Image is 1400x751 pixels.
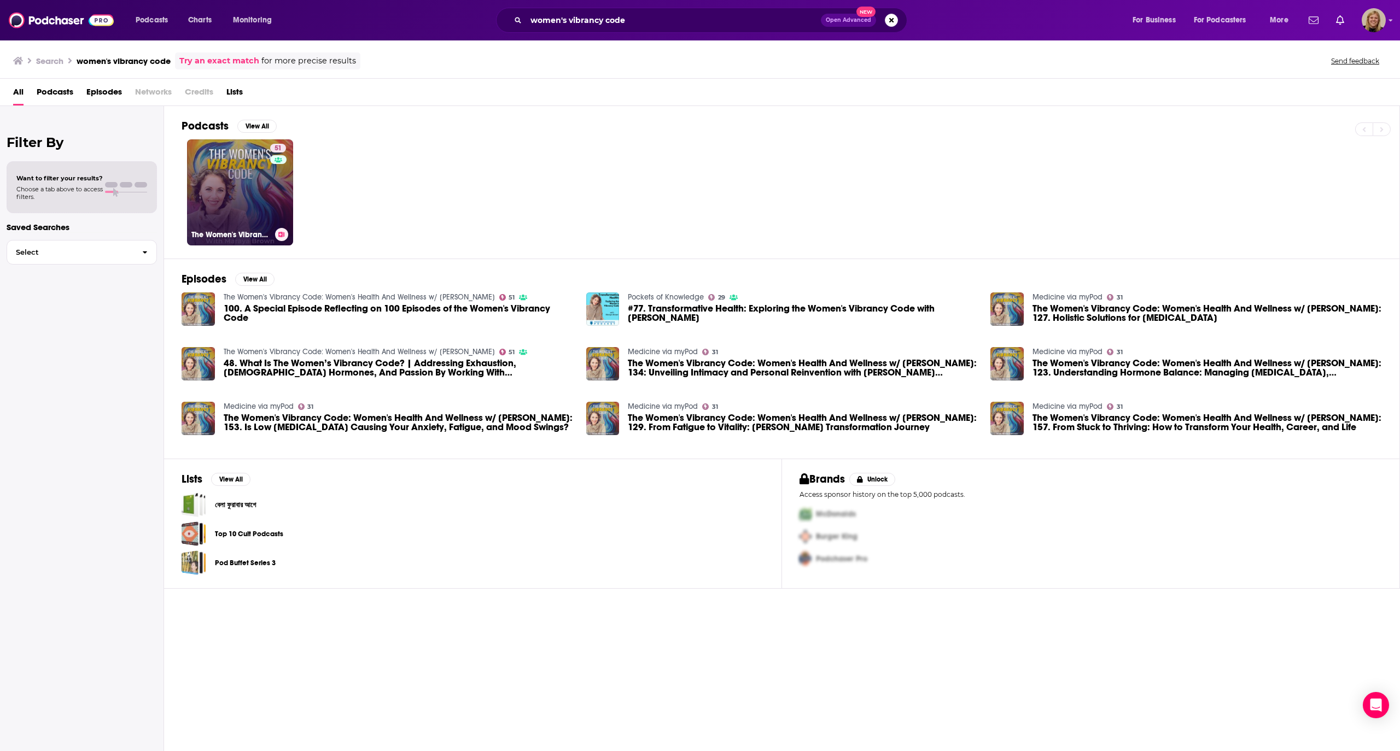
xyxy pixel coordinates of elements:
[36,56,63,66] h3: Search
[182,402,215,435] img: The Women's Vibrancy Code: Women's Health And Wellness w/ Maraya Brown: 153. Is Low Progesterone ...
[188,13,212,28] span: Charts
[182,521,206,546] span: Top 10 Cult Podcasts
[499,294,515,301] a: 51
[224,304,573,322] span: 100. A Special Episode Reflecting on 100 Episodes of the Women's Vibrancy Code
[795,525,816,548] img: Second Pro Logo
[233,13,272,28] span: Monitoring
[628,359,977,377] a: The Women's Vibrancy Code: Women's Health And Wellness w/ Maraya Brown: 134: Unveiling Intimacy a...
[816,509,856,519] span: McDonalds
[1332,11,1349,30] a: Show notifications dropdown
[224,292,495,302] a: The Women's Vibrancy Code: Women's Health And Wellness w/ Maraya Brown
[628,402,698,411] a: Medicine via myPod
[1032,347,1102,356] a: Medicine via myPod
[628,304,977,322] a: #77. Transformative Health: Exploring the Women's Vibrancy Code with Maraya Brown
[821,14,876,27] button: Open AdvancedNew
[1117,295,1123,300] span: 31
[990,347,1024,380] img: The Women's Vibrancy Code: Women's Health And Wellness w/ Maraya Brown: 123. Understanding Hormon...
[628,347,698,356] a: Medicine via myPod
[224,413,573,432] a: The Women's Vibrancy Code: Women's Health And Wellness w/ Maraya Brown: 153. Is Low Progesterone ...
[702,403,718,410] a: 31
[1117,404,1123,409] span: 31
[307,404,313,409] span: 31
[849,473,896,486] button: Unlock
[182,492,206,517] a: বেলা ফুরাবার আগে
[856,7,876,17] span: New
[628,413,977,432] a: The Women's Vibrancy Code: Women's Health And Wellness w/ Maraya Brown: 129. From Fatigue to Vita...
[136,13,168,28] span: Podcasts
[826,17,871,23] span: Open Advanced
[237,120,277,133] button: View All
[77,56,171,66] h3: women's vibrancy code
[795,548,816,570] img: Third Pro Logo
[712,350,718,355] span: 31
[1032,413,1382,432] span: The Women's Vibrancy Code: Women's Health And Wellness w/ [PERSON_NAME]: 157. From Stuck to Thriv...
[181,11,218,29] a: Charts
[224,413,573,432] span: The Women's Vibrancy Code: Women's Health And Wellness w/ [PERSON_NAME]: 153. Is Low [MEDICAL_DAT...
[9,10,114,31] img: Podchaser - Follow, Share and Rate Podcasts
[215,557,276,569] a: Pod Buffet Series 3
[135,83,172,105] span: Networks
[800,490,1382,498] p: Access sponsor history on the top 5,000 podcasts.
[990,402,1024,435] a: The Women's Vibrancy Code: Women's Health And Wellness w/ Maraya Brown: 157. From Stuck to Thrivi...
[1032,402,1102,411] a: Medicine via myPod
[708,294,725,301] a: 29
[235,273,275,286] button: View All
[586,402,620,435] img: The Women's Vibrancy Code: Women's Health And Wellness w/ Maraya Brown: 129. From Fatigue to Vita...
[215,499,256,511] a: বেলা ফুরাবার আগে
[586,347,620,380] img: The Women's Vibrancy Code: Women's Health And Wellness w/ Maraya Brown: 134: Unveiling Intimacy a...
[86,83,122,105] span: Episodes
[37,83,73,105] a: Podcasts
[1304,11,1323,30] a: Show notifications dropdown
[1107,349,1123,355] a: 31
[270,144,286,152] a: 51
[182,272,275,286] a: EpisodesView All
[526,11,821,29] input: Search podcasts, credits, & more...
[509,350,515,355] span: 51
[16,185,103,201] span: Choose a tab above to access filters.
[712,404,718,409] span: 31
[298,403,314,410] a: 31
[795,503,816,525] img: First Pro Logo
[182,472,250,486] a: ListsView All
[128,11,182,29] button: open menu
[990,292,1024,326] a: The Women's Vibrancy Code: Women's Health And Wellness w/ Maraya Brown: 127. Holistic Solutions f...
[1117,350,1123,355] span: 31
[7,134,157,150] h2: Filter By
[7,222,157,232] p: Saved Searches
[1032,413,1382,432] a: The Women's Vibrancy Code: Women's Health And Wellness w/ Maraya Brown: 157. From Stuck to Thrivi...
[1270,13,1288,28] span: More
[1187,11,1262,29] button: open menu
[1107,294,1123,301] a: 31
[182,550,206,575] a: Pod Buffet Series 3
[13,83,24,105] a: All
[1032,359,1382,377] a: The Women's Vibrancy Code: Women's Health And Wellness w/ Maraya Brown: 123. Understanding Hormon...
[211,473,250,486] button: View All
[215,528,283,540] a: Top 10 Cult Podcasts
[182,347,215,380] img: 48. What Is The Women’s Vibrancy Code? | Addressing Exhaustion, Female Hormones, And Passion By W...
[816,554,867,564] span: Podchaser Pro
[499,349,515,355] a: 51
[226,83,243,105] a: Lists
[182,119,229,133] h2: Podcasts
[1032,304,1382,322] span: The Women's Vibrancy Code: Women's Health And Wellness w/ [PERSON_NAME]: 127. Holistic Solutions ...
[628,292,704,302] a: Pockets of Knowledge
[1032,304,1382,322] a: The Women's Vibrancy Code: Women's Health And Wellness w/ Maraya Brown: 127. Holistic Solutions f...
[182,292,215,326] img: 100. A Special Episode Reflecting on 100 Episodes of the Women's Vibrancy Code
[1194,13,1246,28] span: For Podcasters
[224,359,573,377] a: 48. What Is The Women’s Vibrancy Code? | Addressing Exhaustion, Female Hormones, And Passion By W...
[1133,13,1176,28] span: For Business
[702,349,718,355] a: 31
[16,174,103,182] span: Want to filter your results?
[182,272,226,286] h2: Episodes
[261,55,356,67] span: for more precise results
[628,359,977,377] span: The Women's Vibrancy Code: Women's Health And Wellness w/ [PERSON_NAME]: 134: Unveiling Intimacy ...
[182,119,277,133] a: PodcastsView All
[628,304,977,322] span: #77. Transformative Health: Exploring the Women's Vibrancy Code with [PERSON_NAME]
